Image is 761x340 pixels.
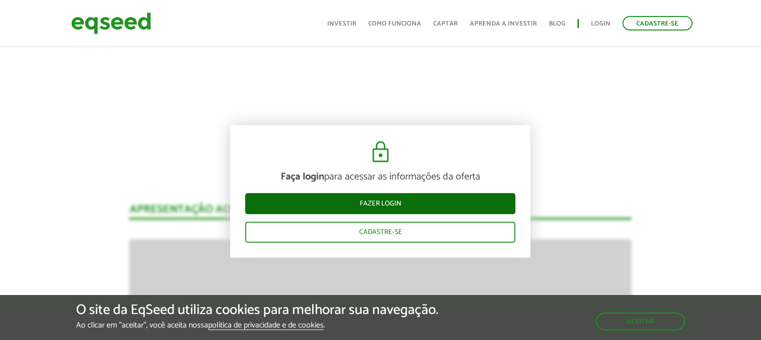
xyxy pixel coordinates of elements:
img: EqSeed [71,10,151,36]
button: Aceitar [596,312,685,330]
h5: O site da EqSeed utiliza cookies para melhorar sua navegação. [76,302,438,318]
a: Como funciona [368,20,421,27]
a: Fazer login [245,193,515,214]
a: política de privacidade e de cookies [208,321,324,330]
a: Cadastre-se [622,16,692,30]
a: Blog [549,20,565,27]
strong: Faça login [281,168,324,185]
p: para acessar as informações da oferta [245,171,515,183]
a: Aprenda a investir [470,20,537,27]
a: Investir [327,20,356,27]
a: Captar [433,20,458,27]
a: Login [591,20,610,27]
a: Cadastre-se [245,221,515,242]
p: Ao clicar em "aceitar", você aceita nossa . [76,320,438,330]
img: cadeado.svg [368,140,393,164]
